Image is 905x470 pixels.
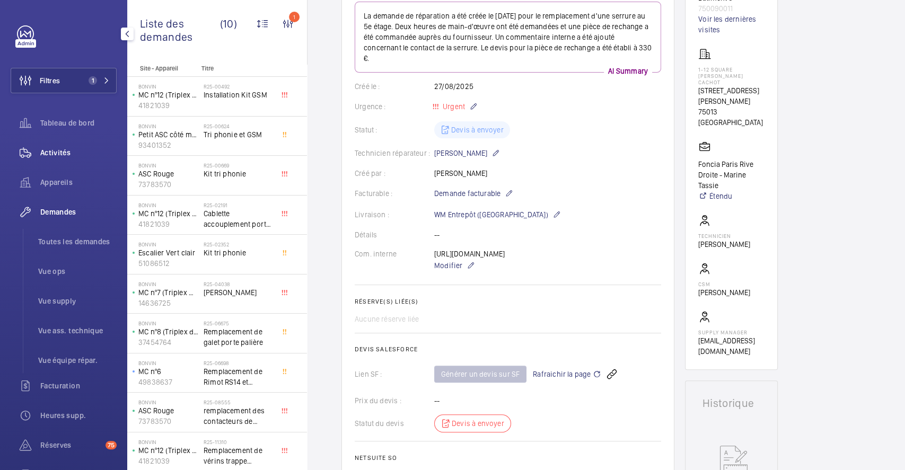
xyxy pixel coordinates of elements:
[204,83,274,90] h2: R25-00492
[138,100,199,111] p: 41821039
[138,281,199,287] p: Bonvin
[204,360,274,366] h2: R25-06698
[698,66,765,85] p: 1-12 square [PERSON_NAME] Cachot
[364,11,652,64] p: La demande de réparation a été créée le [DATE] pour le remplacement d'une serrure au 5e étage. De...
[140,17,220,43] span: Liste des demandes
[434,260,462,271] span: Modifier
[106,441,117,449] span: 75
[204,399,274,405] h2: R25-08555
[138,377,199,387] p: 49838637
[138,241,199,247] p: Bonvin
[138,83,199,90] p: Bonvin
[138,445,199,456] p: MC nº12 (Triplex gauche)
[698,239,750,250] p: [PERSON_NAME]
[698,287,750,298] p: [PERSON_NAME]
[204,287,274,298] span: [PERSON_NAME]
[138,287,199,298] p: MC nº7 (Triplex milieu)
[533,368,601,380] span: Rafraichir la page
[40,75,60,86] span: Filtres
[702,398,760,409] h1: Historique
[138,129,199,140] p: Petit ASC côté mc6 NR9
[204,326,274,348] span: Remplacement de galet porte palière
[204,405,274,427] span: remplacement des contacteurs de montee
[138,320,199,326] p: Bonvin
[38,355,117,366] span: Vue équipe répar.
[204,162,274,169] h2: R25-00669
[40,410,117,421] span: Heures supp.
[698,3,765,14] p: 750090011
[204,169,274,179] span: Kit tri phonie
[138,202,199,208] p: Bonvin
[204,241,274,247] h2: R25-02352
[40,207,117,217] span: Demandes
[698,335,765,357] p: [EMAIL_ADDRESS][DOMAIN_NAME]
[138,258,199,269] p: 51086512
[698,107,765,128] p: 75013 [GEOGRAPHIC_DATA]
[204,366,274,387] span: Remplacement de Rimot RS14 et bouton cabine [PERSON_NAME]
[38,325,117,336] span: Vue ass. technique
[604,66,652,76] p: AI Summary
[40,177,117,188] span: Appareils
[355,345,661,353] h2: Devis Salesforce
[434,208,561,221] p: WM Entrepôt ([GEOGRAPHIC_DATA])
[40,147,117,158] span: Activités
[201,65,271,72] p: Titre
[204,123,274,129] h2: R25-00624
[89,76,97,85] span: 1
[138,405,199,416] p: ASC Rouge
[138,439,199,445] p: Bonvin
[698,281,750,287] p: CSM
[204,445,274,466] span: Remplacement de vérins trappe machinerie
[355,298,661,305] h2: Réserve(s) liée(s)
[40,440,101,450] span: Réserves
[355,454,661,462] h2: Netsuite SO
[127,65,197,72] p: Site - Appareil
[698,329,765,335] p: Supply manager
[138,399,199,405] p: Bonvin
[138,140,199,150] p: 93401352
[698,85,765,107] p: [STREET_ADDRESS][PERSON_NAME]
[204,439,274,445] h2: R25-11310
[138,208,199,219] p: MC nº12 (Triplex gauche)
[138,219,199,229] p: 41821039
[138,247,199,258] p: Escalier Vert clair
[204,281,274,287] h2: R25-04038
[204,247,274,258] span: Kit tri phonie
[138,179,199,190] p: 73783570
[38,296,117,306] span: Vue supply
[441,102,465,111] span: Urgent
[40,118,117,128] span: Tableau de bord
[204,202,274,208] h2: R25-02191
[138,90,199,100] p: MC nº12 (Triplex gauche)
[138,337,199,348] p: 37454764
[698,14,765,35] a: Voir les dernières visites
[204,129,274,140] span: Tri phonie et GSM
[11,68,117,93] button: Filtres1
[698,233,750,239] p: Technicien
[204,90,274,100] span: Installation Kit GSM
[138,416,199,427] p: 73783570
[38,236,117,247] span: Toutes les demandes
[204,320,274,326] h2: R25-06675
[138,360,199,366] p: Bonvin
[204,208,274,229] span: Cablette accouplement porte palière -1
[434,147,500,159] p: [PERSON_NAME]
[40,380,117,391] span: Facturation
[138,123,199,129] p: Bonvin
[138,456,199,466] p: 41821039
[698,159,765,191] p: Foncia Paris Rive Droite - Marine Tassie
[138,326,199,337] p: MC nº8 (Triplex droit)
[38,266,117,277] span: Vue ops
[434,188,500,199] span: Demande facturable
[698,191,765,201] a: Étendu
[138,162,199,169] p: Bonvin
[138,169,199,179] p: ASC Rouge
[138,366,199,377] p: MC nº6
[138,298,199,308] p: 14636725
